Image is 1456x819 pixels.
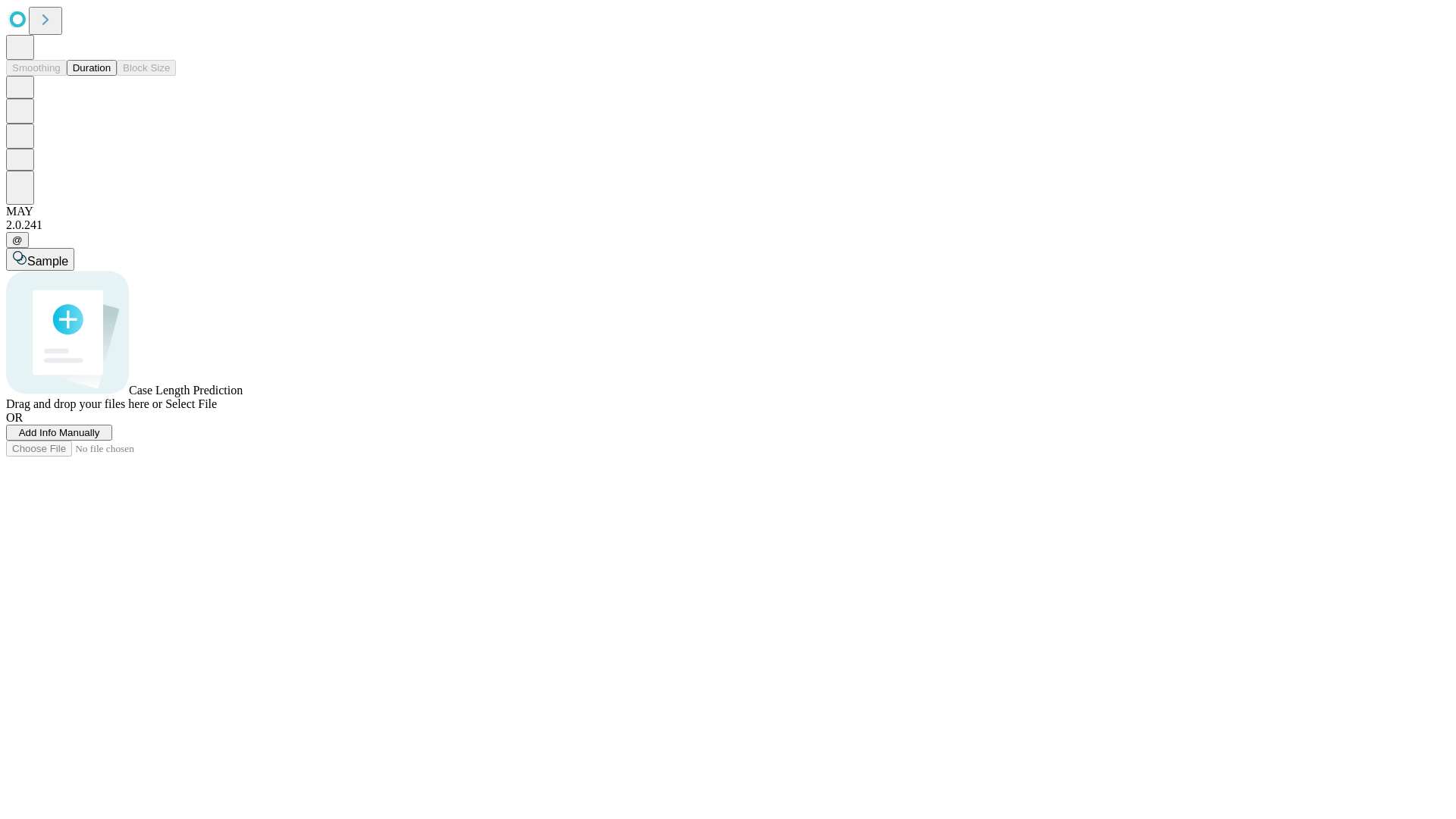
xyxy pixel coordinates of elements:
[6,411,23,424] span: OR
[117,60,176,76] button: Block Size
[19,427,100,438] span: Add Info Manually
[12,234,23,246] span: @
[27,255,68,268] span: Sample
[6,218,1450,232] div: 2.0.241
[6,60,67,76] button: Smoothing
[67,60,117,76] button: Duration
[129,384,243,397] span: Case Length Prediction
[6,425,112,441] button: Add Info Manually
[6,248,74,271] button: Sample
[6,232,29,248] button: @
[6,397,162,410] span: Drag and drop your files here or
[165,397,217,410] span: Select File
[6,205,1450,218] div: MAY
